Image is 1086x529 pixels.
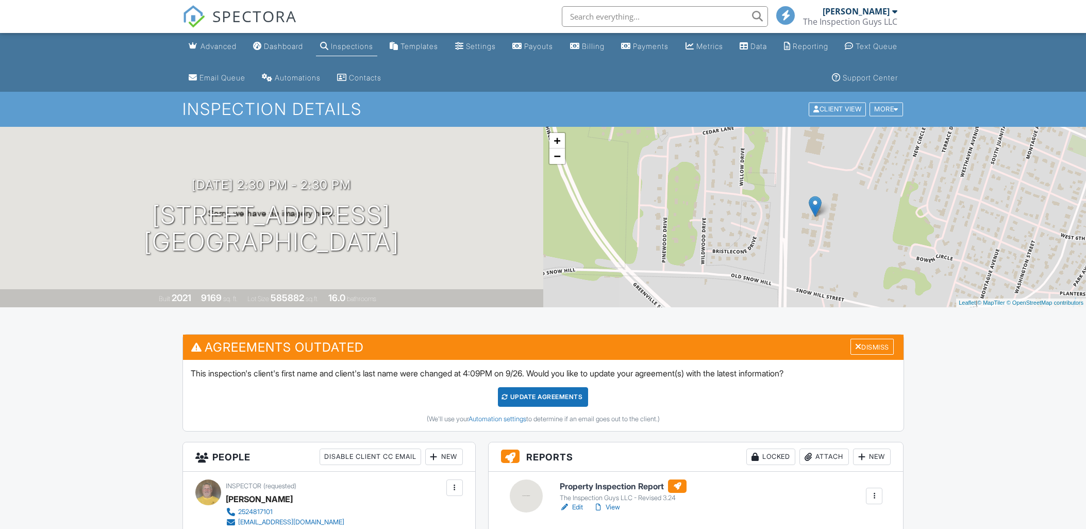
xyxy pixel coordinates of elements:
div: Templates [400,42,438,51]
div: [PERSON_NAME] [226,491,293,507]
span: (requested) [263,482,296,490]
div: Client View [809,103,866,117]
span: Lot Size [247,295,269,303]
div: Disable Client CC Email [320,449,421,465]
a: Automation settings [469,415,526,423]
a: View [593,502,620,513]
div: [EMAIL_ADDRESS][DOMAIN_NAME] [238,518,344,526]
span: sq.ft. [306,295,319,303]
div: 16.0 [328,292,345,303]
div: 2524817101 [238,508,273,516]
div: Attach [799,449,849,465]
span: SPECTORA [212,5,297,27]
a: Templates [386,37,442,56]
img: The Best Home Inspection Software - Spectora [182,5,205,28]
a: © MapTiler [977,300,1005,306]
div: Support Center [843,73,898,82]
div: Advanced [201,42,237,51]
div: More [870,103,903,117]
span: sq. ft. [223,295,238,303]
a: Metrics [681,37,727,56]
a: Data [736,37,771,56]
a: Inspections [316,37,377,56]
a: Contacts [333,69,386,88]
a: [EMAIL_ADDRESS][DOMAIN_NAME] [226,517,344,527]
h6: Property Inspection Report [560,480,687,493]
div: Reporting [793,42,828,51]
a: Property Inspection Report The Inspection Guys LLC - Revised 3.24 [560,480,687,502]
a: Support Center [828,69,902,88]
input: Search everything... [562,6,768,27]
a: Reporting [780,37,832,56]
a: Client View [808,105,868,112]
a: Zoom out [549,148,565,164]
div: | [956,299,1086,307]
a: Leaflet [959,300,976,306]
div: The Inspection Guys LLC [803,16,897,27]
a: 2524817101 [226,507,344,517]
a: Edit [560,502,583,513]
a: Email Queue [185,69,249,88]
div: 2021 [172,292,191,303]
a: Advanced [185,37,241,56]
h3: Agreements Outdated [183,335,904,360]
div: New [425,449,463,465]
a: Dashboard [249,37,307,56]
a: © OpenStreetMap contributors [1007,300,1083,306]
div: Email Queue [199,73,245,82]
div: Billing [582,42,605,51]
div: Settings [466,42,496,51]
span: Built [159,295,170,303]
div: Dashboard [264,42,303,51]
div: Automations [275,73,321,82]
div: Payouts [524,42,553,51]
div: New [853,449,891,465]
div: Inspections [331,42,373,51]
a: Payments [617,37,673,56]
a: Settings [451,37,500,56]
div: (We'll use your to determine if an email goes out to the client.) [191,415,896,423]
a: Payouts [508,37,557,56]
div: Dismiss [850,339,894,355]
h1: Inspection Details [182,100,904,118]
a: Automations (Basic) [258,69,325,88]
div: Payments [633,42,669,51]
h1: [STREET_ADDRESS] [GEOGRAPHIC_DATA] [144,202,399,256]
div: Metrics [696,42,723,51]
h3: Reports [489,442,904,472]
div: Locked [746,449,795,465]
h3: People [183,442,475,472]
a: Billing [566,37,609,56]
div: 585882 [271,292,304,303]
div: Data [750,42,767,51]
a: SPECTORA [182,14,297,36]
a: Text Queue [841,37,901,56]
span: bathrooms [347,295,376,303]
span: Inspector [226,482,261,490]
div: Update Agreements [498,387,588,407]
div: Text Queue [856,42,897,51]
div: This inspection's client's first name and client's last name were changed at 4:09PM on 9/26. Woul... [183,360,904,431]
div: 9169 [201,292,222,303]
div: Contacts [349,73,381,82]
h3: [DATE] 2:30 pm - 2:30 pm [192,178,351,192]
div: The Inspection Guys LLC - Revised 3.24 [560,494,687,502]
div: [PERSON_NAME] [823,6,890,16]
a: Zoom in [549,133,565,148]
